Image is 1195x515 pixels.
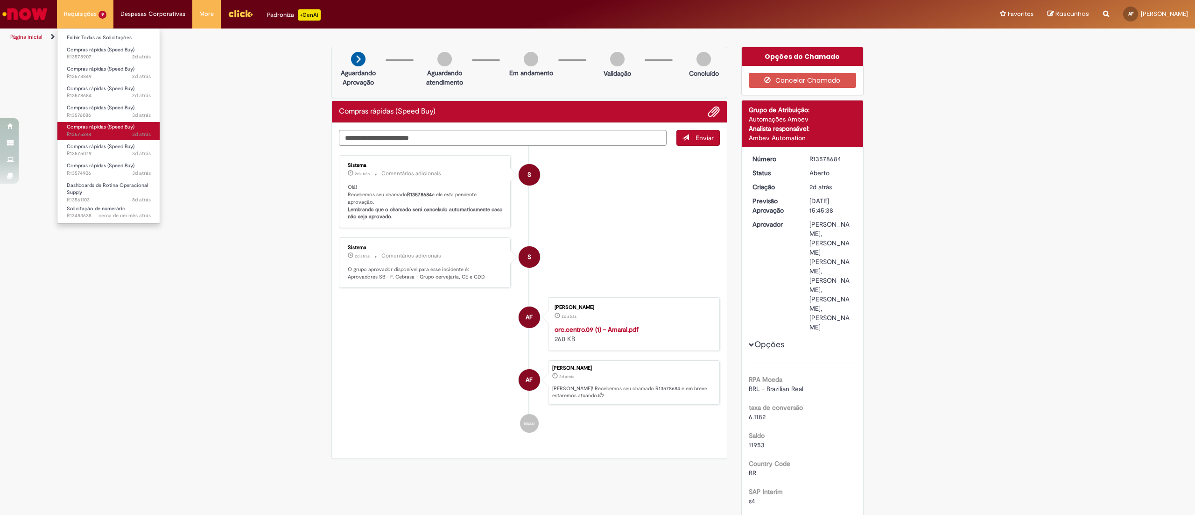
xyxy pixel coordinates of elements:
button: Adicionar anexos [708,106,720,118]
span: R13575244 [67,131,151,138]
span: BRL - Brazilian Real [749,385,803,393]
p: Concluído [689,69,719,78]
p: Aguardando Aprovação [336,68,381,87]
b: taxa de conversão [749,403,803,412]
span: Enviar [696,134,714,142]
time: 29/09/2025 08:23:47 [132,170,151,177]
p: [PERSON_NAME]! Recebemos seu chamado R13578684 e em breve estaremos atuando. [552,385,715,400]
button: Enviar [676,130,720,146]
span: 9 [98,11,106,19]
a: Aberto R13574906 : Compras rápidas (Speed Buy) [57,161,160,178]
span: R13574906 [67,170,151,177]
span: 2d atrás [132,53,151,60]
ul: Requisições [57,28,160,224]
div: 260 KB [555,325,710,343]
span: Dashboards de Rotina Operacional Supply [67,182,148,196]
img: img-circle-grey.png [610,52,625,66]
div: Ambev Automation [749,133,857,143]
ul: Histórico de tíquete [339,146,720,442]
p: Olá! Recebemos seu chamado e ele esta pendente aprovação. [348,184,503,221]
a: Aberto R13578849 : Compras rápidas (Speed Buy) [57,64,160,81]
dt: Número [745,154,803,164]
div: Anna Paula Rocha De Faria [519,369,540,391]
b: RPA Moeda [749,375,782,384]
dt: Status [745,168,803,178]
span: 3d atrás [132,170,151,177]
time: 27/08/2025 16:39:53 [98,212,151,219]
time: 29/09/2025 18:47:13 [132,53,151,60]
a: orc.centro.09 (1) - Amaral.pdf [555,325,639,334]
time: 29/09/2025 11:17:02 [132,112,151,119]
span: BR [749,469,756,477]
span: R13576086 [67,112,151,119]
time: 23/09/2025 21:10:48 [132,196,151,203]
span: Requisições [64,9,97,19]
dt: Previsão Aprovação [745,196,803,215]
span: Compras rápidas (Speed Buy) [67,65,134,72]
div: [PERSON_NAME] [555,305,710,310]
span: R13578907 [67,53,151,61]
div: Aberto [809,168,853,178]
a: Página inicial [10,33,42,41]
div: Anna Paula Rocha De Faria [519,307,540,328]
span: Solicitação de numerário [67,205,126,212]
span: Despesas Corporativas [120,9,185,19]
time: 29/09/2025 17:45:38 [809,183,832,191]
span: Compras rápidas (Speed Buy) [67,123,134,130]
p: +GenAi [298,9,321,21]
span: 2d atrás [809,183,832,191]
span: Compras rápidas (Speed Buy) [67,104,134,111]
span: R13578684 [67,92,151,100]
span: R13453638 [67,212,151,220]
a: Exibir Todas as Solicitações [57,33,160,43]
span: AF [526,369,533,391]
a: Aberto R13578684 : Compras rápidas (Speed Buy) [57,84,160,101]
img: img-circle-grey.png [696,52,711,66]
time: 29/09/2025 09:20:26 [132,131,151,138]
p: Em andamento [509,68,553,78]
span: Rascunhos [1055,9,1089,18]
span: AF [1128,11,1133,17]
b: R13578684 [407,191,432,198]
div: Sistema [348,245,503,250]
time: 29/09/2025 17:45:39 [132,92,151,99]
a: Aberto R13453638 : Solicitação de numerário [57,204,160,221]
div: 29/09/2025 17:45:38 [809,182,853,192]
span: 8d atrás [132,196,151,203]
div: [PERSON_NAME], [PERSON_NAME] [PERSON_NAME], [PERSON_NAME], [PERSON_NAME], [PERSON_NAME] [809,220,853,332]
span: 11953 [749,441,765,449]
p: Aguardando atendimento [422,68,467,87]
span: 3d atrás [132,150,151,157]
img: img-circle-grey.png [524,52,538,66]
b: Country Code [749,459,790,468]
time: 29/09/2025 17:45:26 [562,314,576,319]
dt: Criação [745,182,803,192]
div: [PERSON_NAME] [552,365,715,371]
span: AF [526,306,533,329]
div: Grupo de Atribuição: [749,105,857,114]
span: More [199,9,214,19]
time: 29/09/2025 17:45:38 [559,374,574,379]
span: Compras rápidas (Speed Buy) [67,143,134,150]
img: ServiceNow [1,5,49,23]
time: 29/09/2025 08:53:25 [132,150,151,157]
span: R13578849 [67,73,151,80]
a: Aberto R13575244 : Compras rápidas (Speed Buy) [57,122,160,139]
div: Analista responsável: [749,124,857,133]
span: 2d atrás [355,171,370,177]
div: System [519,164,540,186]
div: Automações Ambev [749,114,857,124]
div: R13578684 [809,154,853,164]
button: Cancelar Chamado [749,73,857,88]
small: Comentários adicionais [381,170,441,178]
span: 2d atrás [559,374,574,379]
div: [DATE] 15:45:38 [809,196,853,215]
span: Compras rápidas (Speed Buy) [67,85,134,92]
a: Rascunhos [1047,10,1089,19]
span: 3d atrás [132,112,151,119]
div: Sistema [348,163,503,168]
span: cerca de um mês atrás [98,212,151,219]
span: 2d atrás [562,314,576,319]
p: Validação [604,69,631,78]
